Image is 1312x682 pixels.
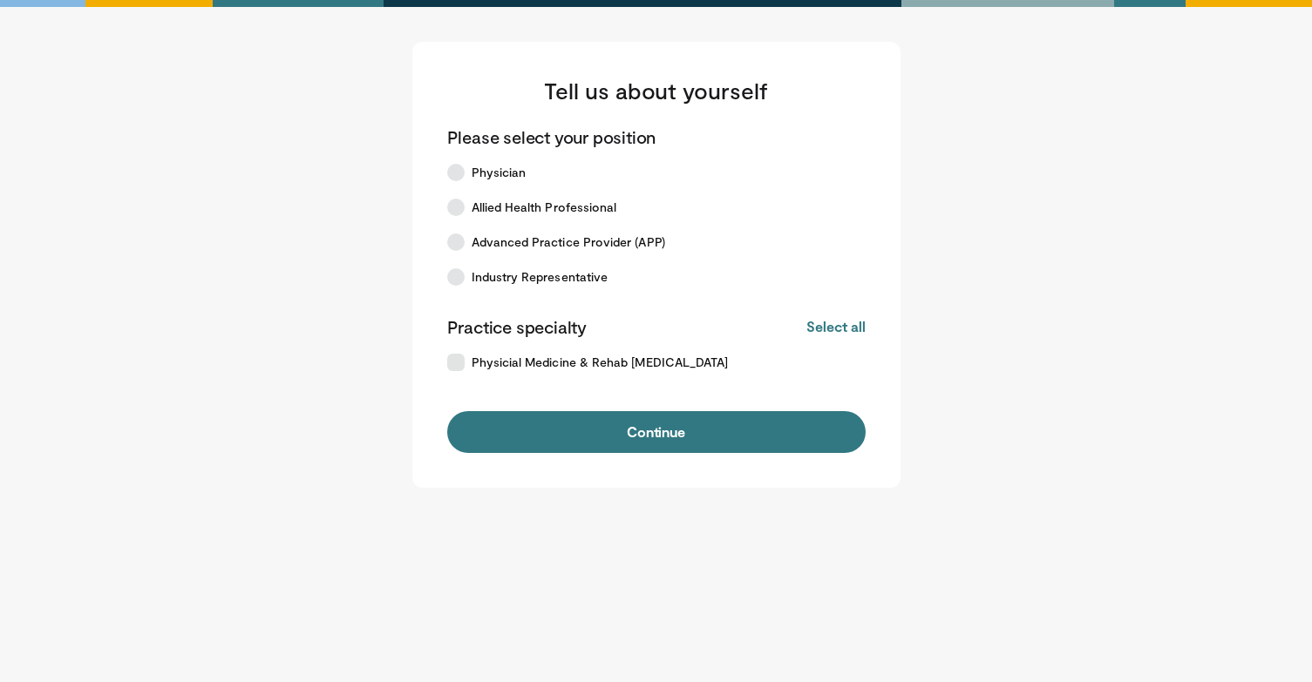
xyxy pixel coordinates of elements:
p: Please select your position [447,125,656,148]
span: Advanced Practice Provider (APP) [472,233,665,251]
button: Select all [806,317,865,336]
h3: Tell us about yourself [447,77,866,105]
span: Physicial Medicine & Rehab [MEDICAL_DATA] [472,354,729,371]
span: Physician [472,164,527,181]
button: Continue [447,411,866,453]
p: Practice specialty [447,315,587,338]
span: Allied Health Professional [472,199,617,216]
span: Industry Representative [472,268,608,286]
